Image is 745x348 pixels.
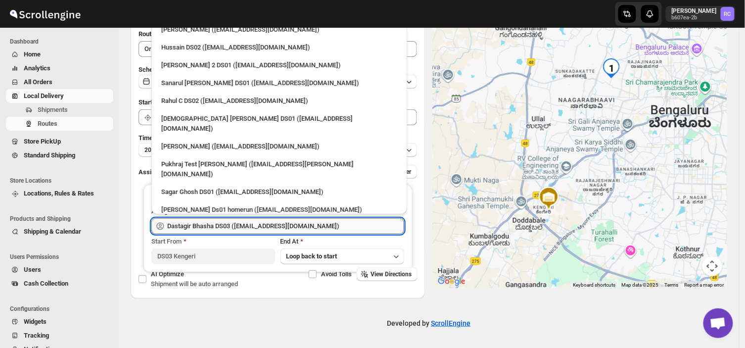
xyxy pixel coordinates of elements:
a: Open this area in Google Maps (opens a new window) [435,275,468,288]
span: Routes [38,120,57,127]
span: Tracking [24,332,49,339]
div: Sagar Ghosh DS01 ([EMAIL_ADDRESS][DOMAIN_NAME]) [161,187,397,197]
div: Rahul C DS02 ([EMAIL_ADDRESS][DOMAIN_NAME]) [161,96,397,106]
span: Time Per Stop [139,134,179,142]
li: Ali Husain 2 DS01 (petec71113@advitize.com) [151,55,407,73]
span: Start Location (Warehouse) [139,99,217,106]
button: [DATE]|[DATE] [139,75,417,89]
span: Configurations [10,305,114,313]
li: Sanarul Haque DS01 (fefifag638@adosnan.com) [151,73,407,91]
div: Pukhraj Test [PERSON_NAME] ([EMAIL_ADDRESS][PERSON_NAME][DOMAIN_NAME]) [161,159,397,179]
span: 20 minutes [144,146,174,154]
li: Vikas Rathod (lolegiy458@nalwan.com) [151,137,407,154]
a: Report a map error [685,282,724,288]
span: Products and Shipping [10,215,114,223]
button: Widgets [6,315,113,329]
span: Analytics [24,64,50,72]
button: Tracking [6,329,113,343]
span: Store PickUp [24,138,61,145]
button: Shipments [6,103,113,117]
p: [PERSON_NAME] [672,7,717,15]
button: Map camera controls [702,256,722,276]
span: Widgets [24,318,47,325]
span: Users Permissions [10,253,114,261]
span: Start From [151,238,182,245]
span: Scheduled for [139,66,178,73]
a: Open chat [703,308,733,338]
button: Home [6,48,113,61]
span: Assign to [139,168,165,176]
button: Users [6,263,113,277]
div: All Route Options [131,21,425,298]
button: Routes [6,117,113,131]
text: RC [724,11,731,17]
button: User menu [666,6,736,22]
input: Eg: Bengaluru Route [139,41,417,57]
span: Shipping & Calendar [24,228,81,235]
button: View Directions [357,267,418,281]
div: [DEMOGRAPHIC_DATA] [PERSON_NAME] DS01 ([EMAIL_ADDRESS][DOMAIN_NAME]) [161,114,397,134]
input: Search assignee [167,218,404,234]
span: Map data ©2025 [622,282,659,288]
p: b607ea-2b [672,15,717,21]
span: Route Name [139,30,173,38]
li: Sagar Ghosh DS01 (loneyoj483@downlor.com) [151,182,407,200]
span: Home [24,50,41,58]
div: [PERSON_NAME] ([EMAIL_ADDRESS][DOMAIN_NAME]) [161,142,397,151]
button: Cash Collection [6,277,113,291]
span: Shipments [38,106,68,113]
img: ScrollEngine [8,1,82,26]
div: End At [280,237,404,247]
span: View Directions [371,270,412,278]
span: Local Delivery [24,92,64,99]
span: All Orders [24,78,52,86]
div: [PERSON_NAME] ([EMAIL_ADDRESS][DOMAIN_NAME]) [161,25,397,35]
button: Locations, Rules & Rates [6,187,113,200]
a: ScrollEngine [431,319,471,327]
button: Shipping & Calendar [6,225,113,239]
button: All Orders [6,75,113,89]
li: Sourav Ds01 homerun (bamij29633@eluxeer.com) [151,200,407,218]
button: Loop back to start [280,249,404,264]
span: Loop back to start [286,252,337,260]
a: Terms [665,282,679,288]
img: Google [435,275,468,288]
li: Rahul C DS02 (rahul.chopra@home-run.co) [151,91,407,109]
span: Dashboard [10,38,114,46]
p: Developed by [387,318,471,328]
button: Keyboard shortcuts [573,282,616,289]
li: Pukhraj Test Grewal (lesogip197@pariag.com) [151,154,407,182]
div: Hussain DS02 ([EMAIL_ADDRESS][DOMAIN_NAME]) [161,43,397,52]
div: Sanarul [PERSON_NAME] DS01 ([EMAIL_ADDRESS][DOMAIN_NAME]) [161,78,397,88]
div: [PERSON_NAME] Ds01 homerun ([EMAIL_ADDRESS][DOMAIN_NAME]) [161,205,397,215]
span: Cash Collection [24,280,68,287]
span: Users [24,266,41,273]
span: Locations, Rules & Rates [24,190,94,197]
li: Mujakkir Benguli (voweh79617@daypey.com) [151,20,407,38]
li: Hussain DS02 (jarav60351@abatido.com) [151,38,407,55]
button: Analytics [6,61,113,75]
span: Standard Shipping [24,151,75,159]
span: Store Locations [10,177,114,185]
button: 20 minutes [139,143,417,157]
li: Islam Laskar DS01 (vixib74172@ikowat.com) [151,109,407,137]
div: 1 [602,58,621,78]
span: Rahul Chopra [721,7,735,21]
div: [PERSON_NAME] 2 DS01 ([EMAIL_ADDRESS][DOMAIN_NAME]) [161,60,397,70]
